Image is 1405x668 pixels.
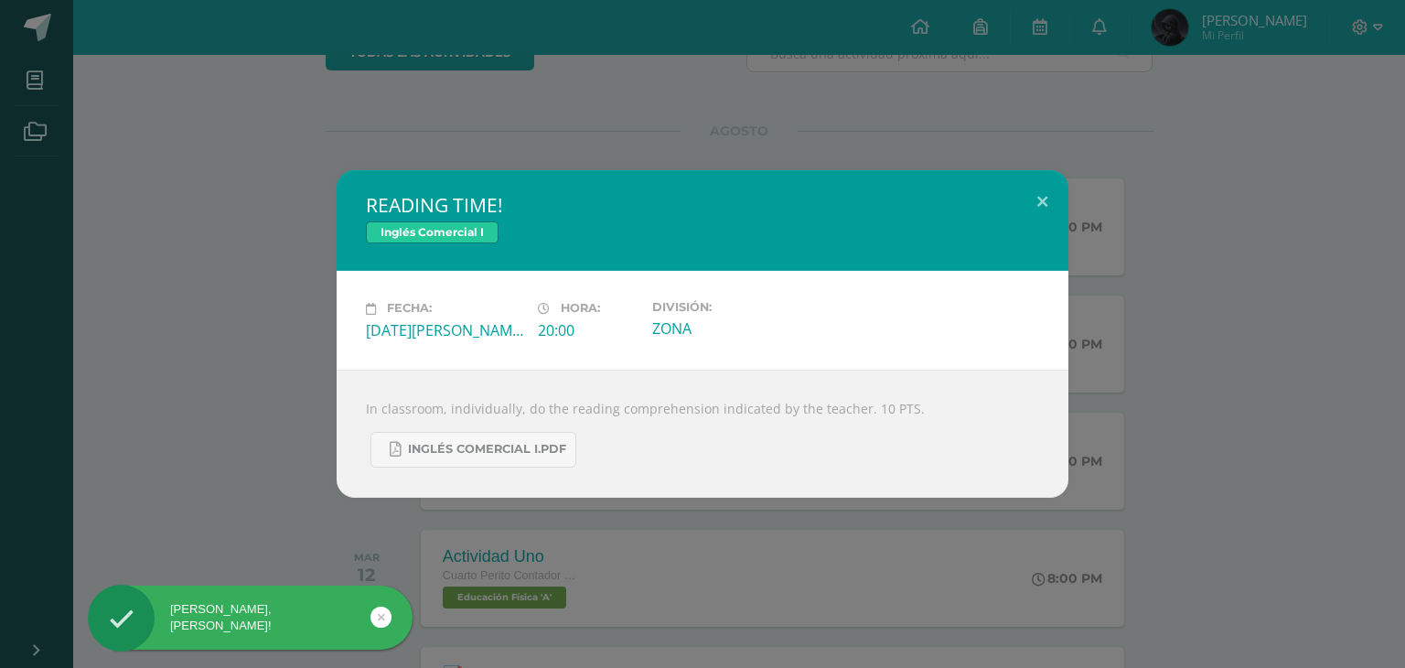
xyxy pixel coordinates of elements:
h2: READING TIME! [366,192,1039,218]
div: In classroom, individually, do the reading comprehension indicated by the teacher. 10 PTS. [337,370,1068,498]
div: [PERSON_NAME], [PERSON_NAME]! [88,601,413,634]
button: Close (Esc) [1016,170,1068,232]
span: INGLÉS COMERCIAL I.pdf [408,442,566,457]
div: ZONA [652,318,810,339]
span: Inglés Comercial I [366,221,499,243]
span: Hora: [561,302,600,316]
div: 20:00 [538,320,638,340]
span: Fecha: [387,302,432,316]
div: [DATE][PERSON_NAME] [366,320,523,340]
label: División: [652,300,810,314]
a: INGLÉS COMERCIAL I.pdf [370,432,576,468]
